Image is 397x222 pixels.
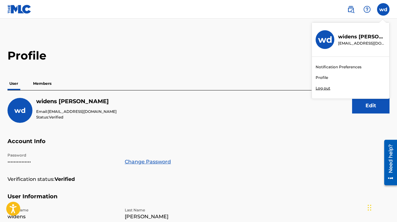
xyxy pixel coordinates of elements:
p: First Name [7,207,117,213]
button: Edit [352,98,390,113]
p: Verification status: [7,176,55,183]
h5: Account Info [7,138,390,152]
a: Notification Preferences [316,64,361,70]
iframe: Resource Center [380,137,397,187]
p: [PERSON_NAME] [125,213,235,220]
h3: wd [318,34,332,45]
a: Public Search [345,3,357,16]
p: Members [31,77,53,90]
iframe: Chat Widget [366,192,397,222]
p: ••••••••••••••• [7,158,117,166]
a: Profile [316,75,328,80]
span: [EMAIL_ADDRESS][DOMAIN_NAME] [48,109,117,114]
div: User Menu [377,3,390,16]
p: widens [7,213,117,220]
a: Change Password [125,158,171,166]
p: Log out [316,85,330,91]
h5: User Information [7,193,390,208]
div: Drag [368,198,371,217]
strong: Verified [55,176,75,183]
p: Status: [36,114,117,120]
img: help [363,6,371,13]
p: widensd@gmail.com [338,41,385,46]
p: Last Name [125,207,235,213]
h5: widens dorsainville [36,98,117,105]
img: MLC Logo [7,5,31,14]
h2: Profile [7,49,390,63]
span: wd [14,106,26,115]
div: Help [361,3,373,16]
img: search [347,6,355,13]
p: Email: [36,109,117,114]
span: Verified [49,115,63,119]
p: Password [7,152,117,158]
p: User [7,77,20,90]
p: widens dorsainville [338,33,385,41]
